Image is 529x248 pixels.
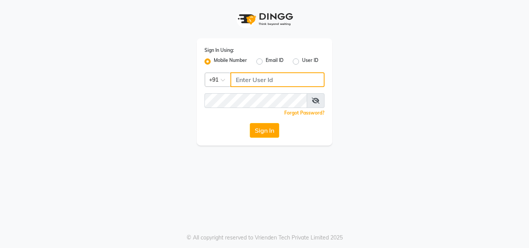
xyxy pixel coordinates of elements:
label: User ID [302,57,318,66]
a: Forgot Password? [284,110,325,116]
button: Sign In [250,123,279,138]
input: Username [230,72,325,87]
label: Mobile Number [214,57,247,66]
label: Sign In Using: [204,47,234,54]
img: logo1.svg [234,8,295,31]
label: Email ID [266,57,283,66]
input: Username [204,93,307,108]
